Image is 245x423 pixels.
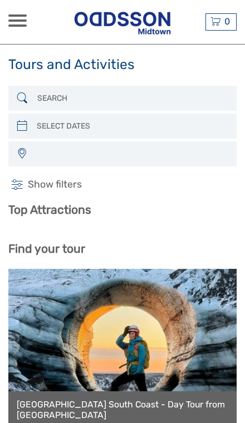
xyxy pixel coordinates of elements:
span: Show filters [28,178,82,191]
a: [GEOGRAPHIC_DATA] South Coast - Day Tour from [GEOGRAPHIC_DATA] [17,400,228,421]
h1: Tours and Activities [8,56,135,72]
b: Find your tour [8,242,85,255]
span: 0 [223,16,232,27]
input: SEARCH [33,89,228,107]
img: Reykjavik Residence [73,8,171,36]
b: Top Attractions [8,203,91,217]
h4: Show filters [8,178,237,191]
input: SELECT DATES [32,117,228,135]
